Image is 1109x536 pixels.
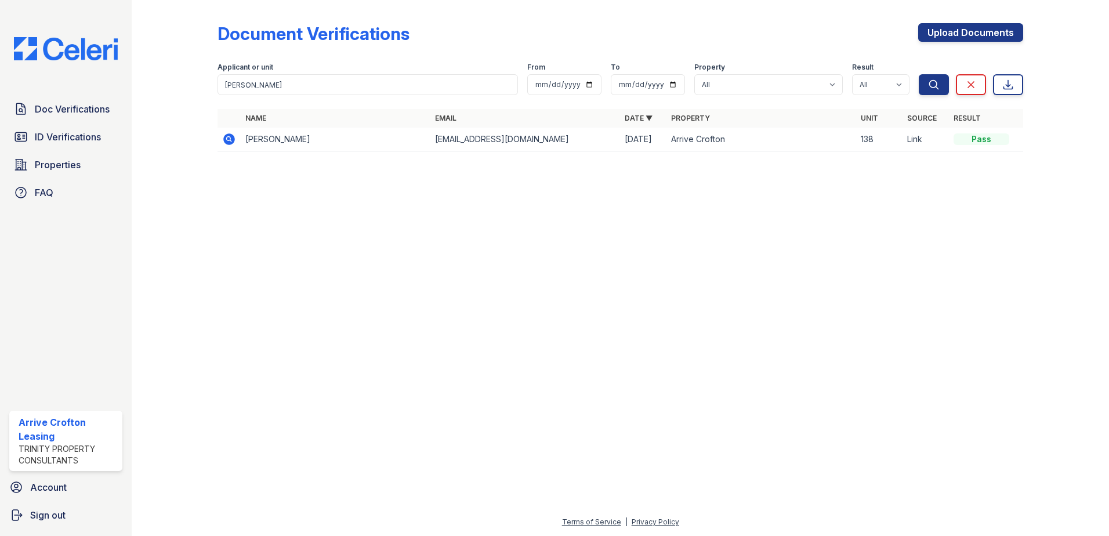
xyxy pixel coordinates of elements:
span: Doc Verifications [35,102,110,116]
div: Arrive Crofton Leasing [19,415,118,443]
input: Search by name, email, or unit number [218,74,518,95]
div: Document Verifications [218,23,409,44]
span: ID Verifications [35,130,101,144]
td: [PERSON_NAME] [241,128,430,151]
a: Sign out [5,504,127,527]
img: CE_Logo_Blue-a8612792a0a2168367f1c8372b55b34899dd931a85d93a1a3d3e32e68fde9ad4.png [5,37,127,60]
span: Sign out [30,508,66,522]
a: Result [954,114,981,122]
div: Trinity Property Consultants [19,443,118,466]
a: Date ▼ [625,114,653,122]
label: From [527,63,545,72]
label: Property [694,63,725,72]
a: Doc Verifications [9,97,122,121]
div: Pass [954,133,1009,145]
a: Account [5,476,127,499]
a: Name [245,114,266,122]
label: Result [852,63,874,72]
td: [DATE] [620,128,666,151]
label: Applicant or unit [218,63,273,72]
a: Unit [861,114,878,122]
div: | [625,517,628,526]
a: Source [907,114,937,122]
label: To [611,63,620,72]
a: Privacy Policy [632,517,679,526]
span: Properties [35,158,81,172]
span: Account [30,480,67,494]
a: Terms of Service [562,517,621,526]
a: Properties [9,153,122,176]
td: 138 [856,128,903,151]
a: FAQ [9,181,122,204]
a: Email [435,114,456,122]
td: Link [903,128,949,151]
a: Upload Documents [918,23,1023,42]
td: [EMAIL_ADDRESS][DOMAIN_NAME] [430,128,620,151]
a: ID Verifications [9,125,122,149]
td: Arrive Crofton [666,128,856,151]
span: FAQ [35,186,53,200]
a: Property [671,114,710,122]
